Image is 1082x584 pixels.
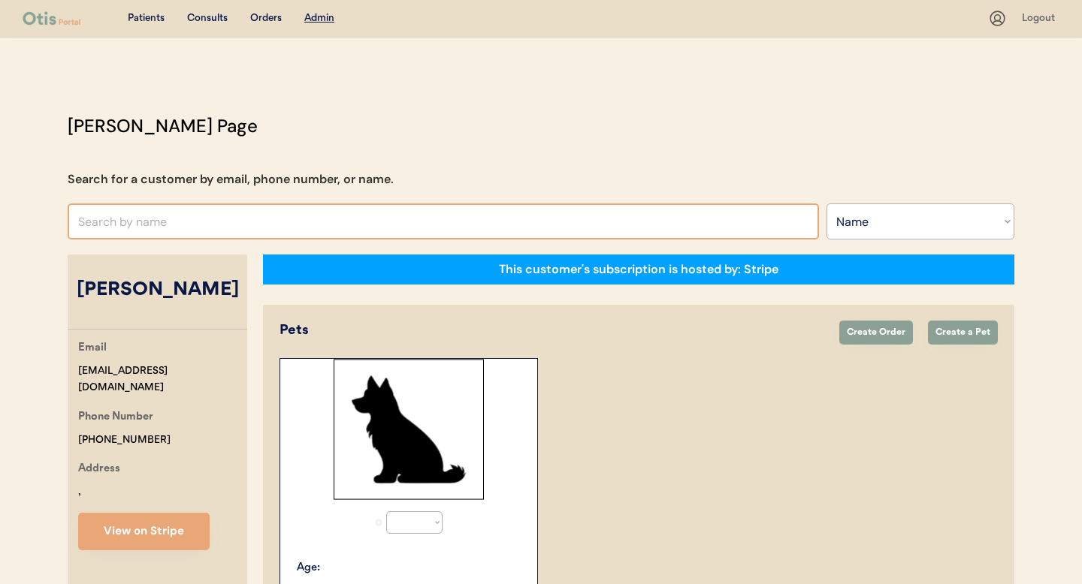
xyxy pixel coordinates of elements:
[68,170,394,188] div: Search for a customer by email, phone number, or name.
[128,11,165,26] div: Patients
[68,113,258,140] div: [PERSON_NAME] Page
[304,13,334,23] u: Admin
[78,363,247,397] div: [EMAIL_ADDRESS][DOMAIN_NAME]
[334,359,484,500] img: Rectangle%2029.svg
[187,11,228,26] div: Consults
[68,203,819,239] input: Search by name
[68,276,247,305] div: [PERSON_NAME]
[280,321,824,341] div: Pets
[250,11,282,26] div: Orders
[78,339,107,358] div: Email
[1022,11,1059,26] div: Logout
[78,432,171,449] div: [PHONE_NUMBER]
[928,321,998,345] button: Create a Pet
[78,483,81,501] div: ,
[297,560,320,576] div: Age:
[78,408,153,427] div: Phone Number
[78,513,210,550] button: View on Stripe
[499,261,778,278] div: This customer's subscription is hosted by: Stripe
[839,321,913,345] button: Create Order
[78,460,120,479] div: Address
